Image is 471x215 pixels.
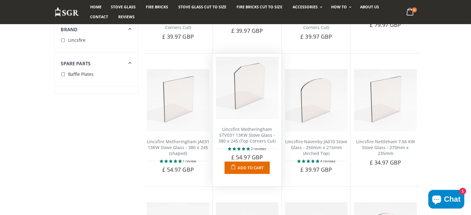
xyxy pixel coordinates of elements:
a: Lincsfire [PERSON_NAME] JA061 Stove Glass - 240mm x 210mm (Top Corners Cut) [217,7,277,24]
span: How To [331,4,347,10]
inbox-online-store-chat: Shopify online store chat [426,190,466,210]
span: £ 54.97 GBP [162,166,194,173]
span: Brand [61,26,77,32]
span: Contact [90,14,108,19]
span: Reviews [118,14,135,19]
a: Accessories [288,2,325,12]
a: Lincsfire Metheringham STV031 13KW Stove Glass - 380 x 245 (Top Corners Cut) [218,126,276,144]
a: Lincsfire [PERSON_NAME] 413STV961 Stove Glass - 241mm x 215mm (Top Corners Cut) [289,7,343,30]
img: Lincsfire Metheringham STV031 13KW Stove Glass - 380 x 245 [216,57,278,119]
img: Stove Glass Replacement [55,7,79,17]
span: Fire Bricks [146,4,168,10]
a: Fire Bricks [141,2,173,12]
a: Lincsfire Metheringham JA031 13KW Stove Glass - 380 x 245 (shaped) [147,139,209,156]
span: £ 39.97 GBP [300,166,332,173]
span: Stove Glass [111,4,136,10]
a: Fire Bricks Cut To Size [232,2,287,12]
img: Lincsfire Navenby JA010 arched top stove glass [285,69,347,131]
a: 0 [404,6,416,18]
span: £ 39.97 GBP [231,27,263,34]
span: Baffle Plates [68,71,94,77]
a: Reviews [114,12,139,22]
span: 4 reviews [320,159,335,163]
span: 0 [412,7,417,12]
img: Lincsfire Nettleham 7.56 KW Stove Glass [354,69,416,131]
span: Lincsfire [68,37,85,43]
a: How To [326,2,355,12]
button: Add to Cart [225,161,269,174]
span: £ 34.97 GBP [369,159,401,166]
span: Spare Parts [61,60,90,67]
a: Contact [85,12,113,22]
span: Home [90,4,102,10]
span: £ 39.97 GBP [162,33,194,40]
span: About us [360,4,379,10]
span: £ 54.97 GBP [231,153,263,161]
span: 5.00 stars [297,159,320,163]
span: £ 79.97 GBP [369,21,401,28]
img: Lincsfire Metheringham JA031 13KW stove glass [147,69,209,131]
span: Stove Glass Cut To Size [178,4,226,10]
span: Add to Cart [238,165,264,170]
a: Stove Glass Cut To Size [174,2,231,12]
a: Home [85,2,106,12]
a: Lincsfire Nettleham 7.56 KW Stove Glass - 270mm x 235mm [356,139,415,156]
span: 1 review [183,159,196,163]
span: 2 reviews [251,146,266,151]
a: Lincsfire [PERSON_NAME] 413STV061 Stove Glass - 240mm x 210mm (Top Corners Cut) [151,7,205,30]
span: 5.00 stars [228,146,251,151]
a: About us [355,2,384,12]
span: Fire Bricks Cut To Size [237,4,282,10]
a: Lincsfire Navenby JA010 Stove Glass - 250mm x 215mm (Arched Top) [285,139,347,156]
span: £ 39.97 GBP [300,33,332,40]
span: 5.00 stars [160,159,183,163]
a: Stove Glass [106,2,140,12]
span: Accessories [292,4,317,10]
